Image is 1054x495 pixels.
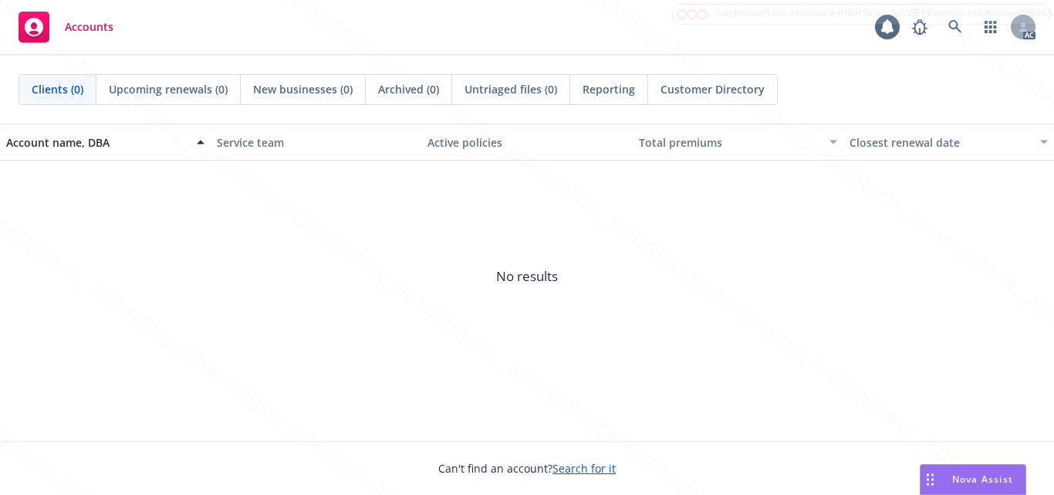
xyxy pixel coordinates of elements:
[975,12,1006,42] a: Switch app
[843,124,1054,161] button: Closest renewal date
[32,81,83,97] span: Clients (0)
[660,81,765,97] span: Customer Directory
[65,21,113,33] span: Accounts
[6,134,187,151] div: Account name, DBA
[952,473,1013,486] span: Nova Assist
[552,461,616,476] a: Search for it
[904,12,935,42] a: Report a Bug
[427,134,626,151] div: Active policies
[253,81,353,97] span: New businesses (0)
[438,460,616,476] span: Can't find an account?
[12,5,120,49] a: Accounts
[639,134,820,151] div: Total premiums
[921,465,940,494] div: Drag to move
[211,124,421,161] button: Service team
[421,124,632,161] button: Active policies
[920,464,1026,495] button: Nova Assist
[378,81,439,97] span: Archived (0)
[583,81,635,97] span: Reporting
[940,12,971,42] a: Search
[850,134,1031,151] div: Closest renewal date
[217,134,415,151] div: Service team
[109,81,228,97] span: Upcoming renewals (0)
[465,81,557,97] span: Untriaged files (0)
[633,124,843,161] button: Total premiums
